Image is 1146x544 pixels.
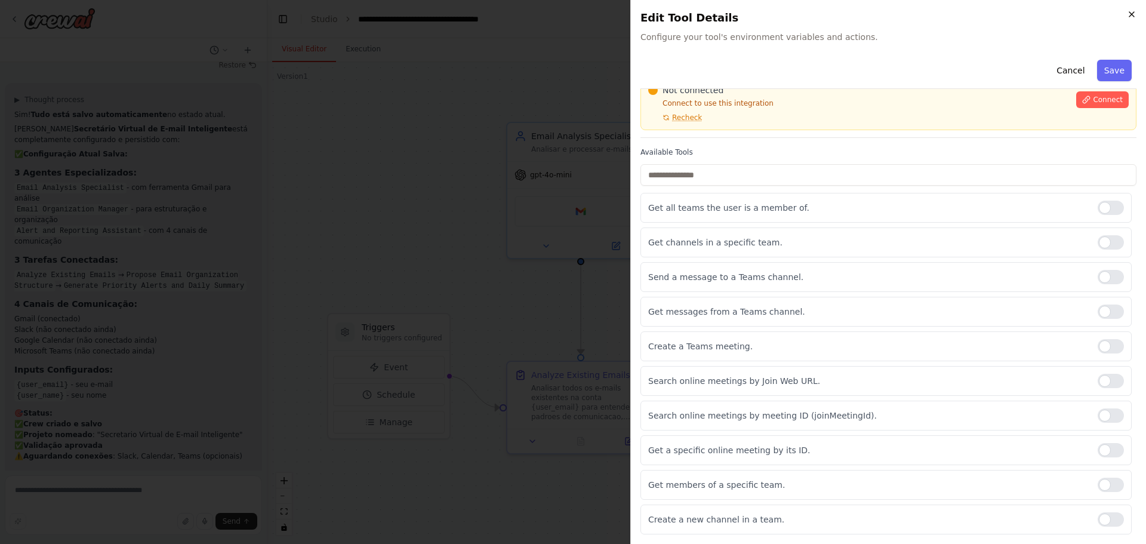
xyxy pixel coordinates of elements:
button: Recheck [648,113,702,122]
button: Save [1097,60,1132,81]
p: Create a Teams meeting. [648,340,1088,352]
p: Search online meetings by meeting ID (joinMeetingId). [648,410,1088,422]
p: Send a message to a Teams channel. [648,271,1088,283]
p: Connect to use this integration [648,99,1069,108]
h2: Edit Tool Details [640,10,1136,26]
p: Search online meetings by Join Web URL. [648,375,1088,387]
span: Not connected [663,84,723,96]
button: Cancel [1049,60,1092,81]
span: Connect [1093,95,1123,105]
p: Get messages from a Teams channel. [648,306,1088,318]
p: Create a new channel in a team. [648,514,1088,525]
span: Configure your tool's environment variables and actions. [640,31,1136,43]
p: Get a specific online meeting by its ID. [648,444,1088,456]
p: Get members of a specific team. [648,479,1088,491]
span: Recheck [672,113,702,122]
button: Connect [1076,91,1129,108]
p: Get all teams the user is a member of. [648,202,1088,214]
label: Available Tools [640,147,1136,157]
p: Get channels in a specific team. [648,236,1088,248]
